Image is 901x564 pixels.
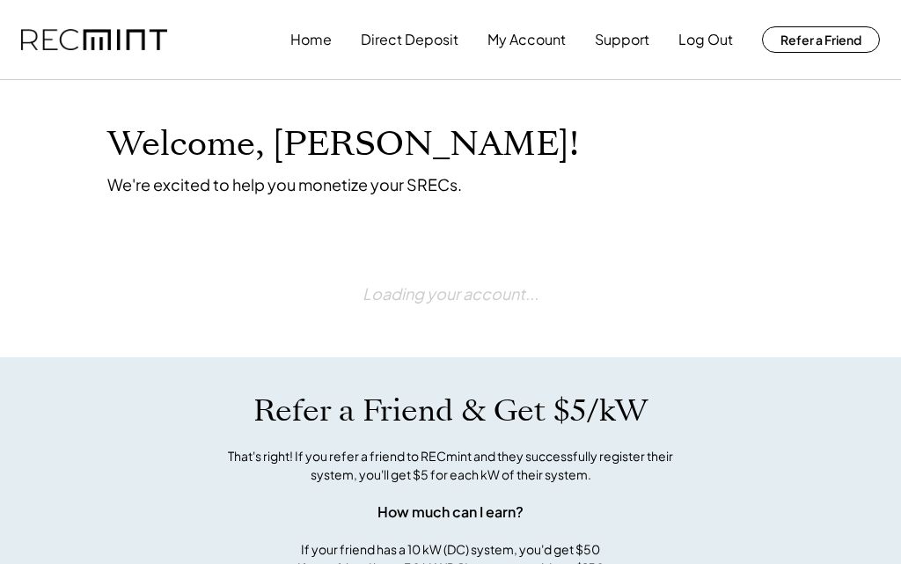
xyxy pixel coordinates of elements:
div: Loading your account... [363,238,538,348]
button: Refer a Friend [762,26,880,53]
button: Direct Deposit [361,22,458,57]
button: Home [290,22,332,57]
button: Log Out [678,22,733,57]
div: That's right! If you refer a friend to RECmint and they successfully register their system, you'l... [209,447,692,484]
h1: Welcome, [PERSON_NAME]! [107,124,579,165]
h1: Refer a Friend & Get $5/kW [253,392,648,429]
div: We're excited to help you monetize your SRECs. [107,174,462,194]
img: recmint-logotype%403x.png [21,29,167,51]
button: Support [595,22,649,57]
button: My Account [487,22,566,57]
div: How much can I earn? [377,502,524,523]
